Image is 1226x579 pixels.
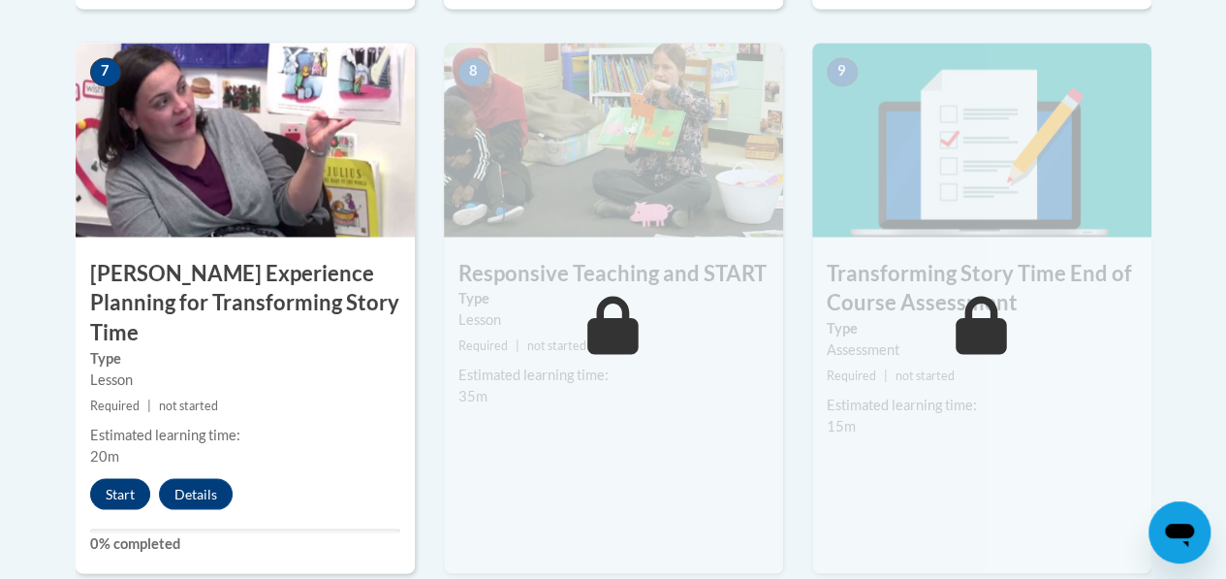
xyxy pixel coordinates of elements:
[90,424,400,445] div: Estimated learning time:
[1148,501,1210,563] iframe: Button to launch messaging window
[159,398,218,412] span: not started
[812,43,1151,237] img: Course Image
[90,447,119,464] span: 20m
[458,338,508,352] span: Required
[527,338,586,352] span: not started
[458,287,769,308] label: Type
[827,368,876,382] span: Required
[159,478,233,509] button: Details
[90,398,140,412] span: Required
[458,308,769,330] div: Lesson
[458,364,769,385] div: Estimated learning time:
[76,258,415,347] h3: [PERSON_NAME] Experience Planning for Transforming Story Time
[90,369,400,390] div: Lesson
[827,417,856,434] span: 15m
[896,368,955,382] span: not started
[827,394,1137,415] div: Estimated learning time:
[458,57,489,86] span: 8
[516,338,519,352] span: |
[884,368,888,382] span: |
[827,317,1137,338] label: Type
[458,387,487,403] span: 35m
[444,43,783,237] img: Course Image
[76,43,415,237] img: Course Image
[90,478,150,509] button: Start
[90,57,121,86] span: 7
[812,258,1151,318] h3: Transforming Story Time End of Course Assessment
[90,347,400,369] label: Type
[147,398,151,412] span: |
[90,532,400,554] label: 0% completed
[444,258,783,288] h3: Responsive Teaching and START
[827,338,1137,360] div: Assessment
[827,57,858,86] span: 9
